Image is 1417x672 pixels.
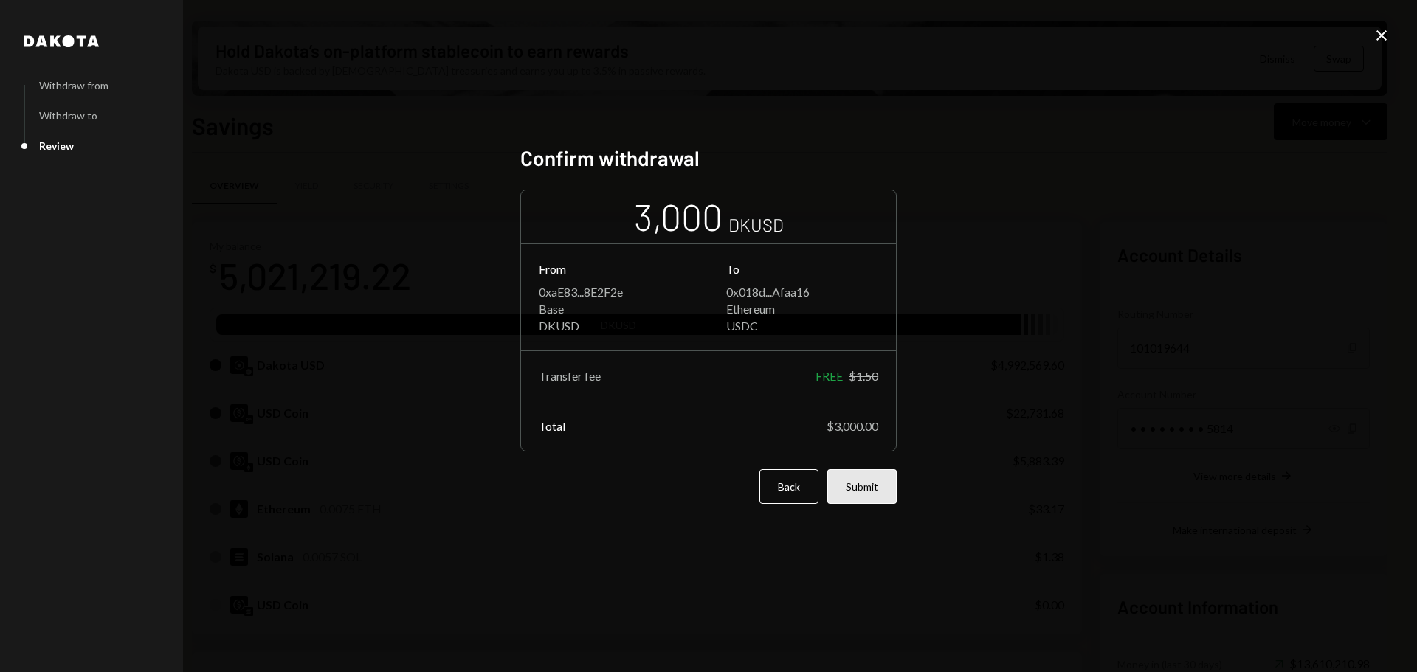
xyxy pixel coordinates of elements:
div: To [726,262,878,276]
div: $1.50 [849,369,878,383]
div: Ethereum [726,302,878,316]
div: From [539,262,690,276]
div: 0x018d...Afaa16 [726,285,878,299]
div: Withdraw to [39,109,97,122]
div: Transfer fee [539,369,601,383]
button: Submit [827,469,897,504]
div: $3,000.00 [827,419,878,433]
div: FREE [816,369,843,383]
div: 3,000 [634,193,723,240]
button: Back [759,469,818,504]
div: 0xaE83...8E2F2e [539,285,690,299]
div: DKUSD [728,212,784,237]
div: USDC [726,319,878,333]
div: Review [39,139,74,152]
h2: Confirm withdrawal [520,144,897,173]
div: Withdraw from [39,79,108,91]
div: Total [539,419,565,433]
div: DKUSD [539,319,690,333]
div: Base [539,302,690,316]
